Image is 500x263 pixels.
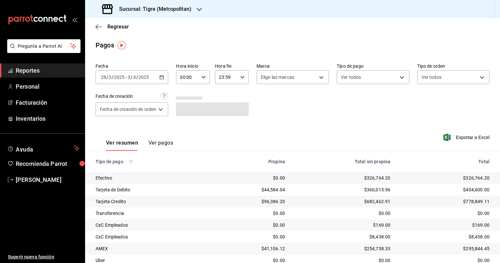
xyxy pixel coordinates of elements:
button: Exportar a Excel [445,133,490,141]
div: $0.00 [212,234,285,240]
label: Hora inicio [176,64,210,68]
input: -- [100,75,106,80]
div: $8,438.00 [401,234,490,240]
div: $169.00 [295,222,390,228]
a: Pregunta a Parrot AI [5,47,80,54]
span: Ver todos [341,74,361,80]
label: Tipo de pago [337,64,409,68]
div: $360,015.96 [295,186,390,193]
div: $682,462.91 [295,198,390,205]
div: Tarjeta de Debito [96,186,201,193]
div: Propina [212,159,285,164]
input: -- [133,75,136,80]
label: Hora fin [215,64,249,68]
label: Tipo de orden [417,64,490,68]
button: Pregunta a Parrot AI [7,39,80,53]
div: $326,764.20 [401,175,490,181]
label: Fecha [96,64,168,68]
span: Fecha de creación de orden [100,106,156,113]
input: ---- [138,75,149,80]
span: Reportes [16,66,80,75]
button: Regresar [96,24,129,30]
div: Tarjeta Credito [96,198,201,205]
div: $0.00 [212,175,285,181]
div: CxC Empleados [96,222,201,228]
div: navigation tabs [106,140,173,151]
div: $295,844.45 [401,245,490,252]
div: $254,738.33 [295,245,390,252]
span: Elige las marcas [261,74,294,80]
div: $44,584.04 [212,186,285,193]
span: / [136,75,138,80]
span: Regresar [107,24,129,30]
div: Tipo de pago [96,159,201,164]
button: Ver resumen [106,140,138,151]
span: Ver todos [421,74,441,80]
input: -- [108,75,112,80]
div: Pagos [96,40,114,50]
div: Efectivo [96,175,201,181]
div: $96,386.20 [212,198,285,205]
div: $41,106.12 [212,245,285,252]
div: Fecha de creación [96,93,133,100]
div: $0.00 [295,210,390,217]
div: $0.00 [212,222,285,228]
div: Total sin propina [295,159,390,164]
span: / [112,75,114,80]
span: Personal [16,82,80,91]
div: Transferencia [96,210,201,217]
label: Marca [257,64,329,68]
span: Sugerir nueva función [8,254,80,260]
div: CxC Empleados [96,234,201,240]
h3: Sucursal: Tigre (Metropolitan) [114,5,191,13]
div: $0.00 [401,210,490,217]
span: Inventarios [16,114,80,123]
span: Ayuda [16,144,71,152]
input: ---- [114,75,125,80]
div: $8,438.00 [295,234,390,240]
span: [PERSON_NAME] [16,175,80,184]
span: Recomienda Parrot [16,159,80,168]
img: Tooltip marker [117,41,126,49]
div: Total [401,159,490,164]
div: AMEX [96,245,201,252]
button: Ver pagos [149,140,173,151]
div: $404,600.00 [401,186,490,193]
div: $169.00 [401,222,490,228]
span: - [125,75,127,80]
input: -- [127,75,131,80]
div: $778,849.11 [401,198,490,205]
svg: Los pagos realizados con Pay y otras terminales son montos brutos. [129,159,133,164]
button: open_drawer_menu [72,17,77,22]
div: $326,764.20 [295,175,390,181]
div: $0.00 [212,210,285,217]
span: Facturación [16,98,80,107]
span: Pregunta a Parrot AI [18,43,70,50]
span: / [106,75,108,80]
span: / [131,75,133,80]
